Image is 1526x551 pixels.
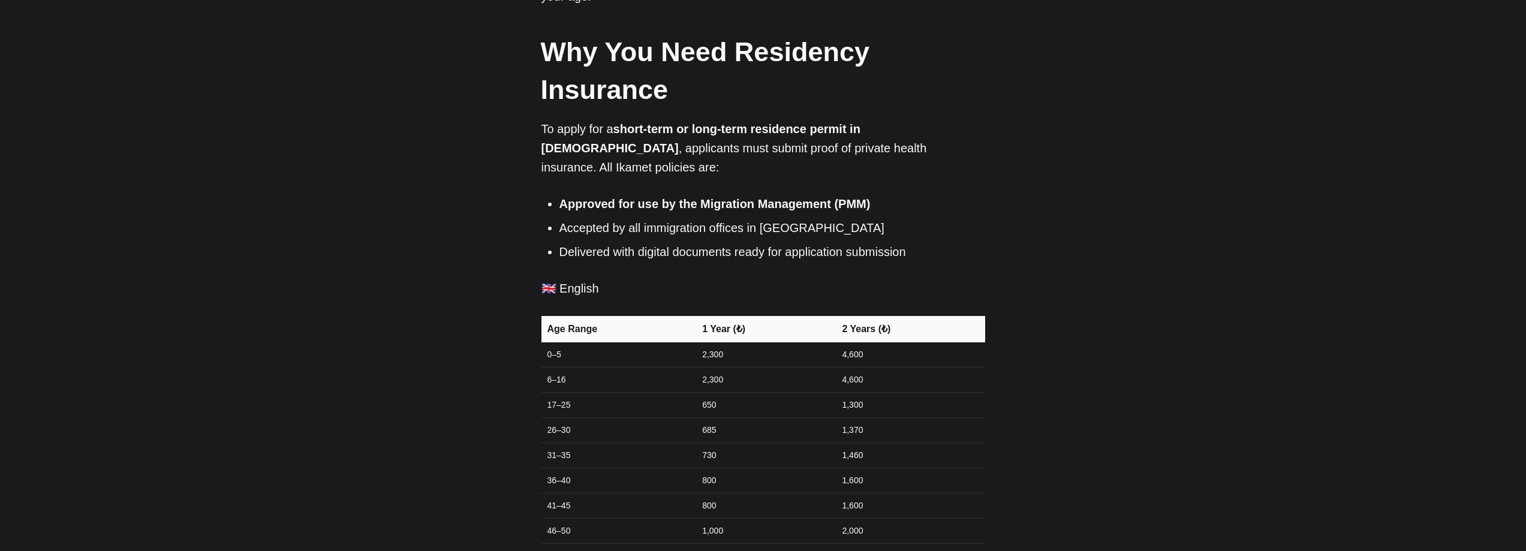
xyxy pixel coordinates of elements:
td: 0–5 [541,342,696,368]
td: 41–45 [541,493,696,519]
th: Age Range [541,316,696,342]
td: 1,370 [835,418,985,443]
td: 650 [695,393,835,418]
td: 1,460 [835,443,985,468]
td: 800 [695,468,835,493]
td: 2,300 [695,342,835,368]
td: 26–30 [541,418,696,443]
td: 4,600 [835,368,985,393]
td: 4,600 [835,342,985,368]
td: 31–35 [541,443,696,468]
td: 685 [695,418,835,443]
td: 2,300 [695,368,835,393]
th: 1 Year (₺) [695,316,835,342]
p: 🇬🇧 English [541,279,985,298]
li: Delivered with digital documents ready for application submission [559,243,985,261]
td: 6–16 [541,368,696,393]
td: 17–25 [541,393,696,418]
strong: Approved for use by the Migration Management (PMM) [559,197,871,210]
td: 800 [695,493,835,519]
td: 1,300 [835,393,985,418]
th: 2 Years (₺) [835,316,985,342]
td: 2,000 [835,519,985,544]
strong: Why You Need Residency Insurance [541,37,869,105]
td: 36–40 [541,468,696,493]
td: 1,600 [835,493,985,519]
strong: short-term or long-term residence permit in [DEMOGRAPHIC_DATA] [541,122,860,155]
li: Accepted by all immigration offices in [GEOGRAPHIC_DATA] [559,219,985,237]
td: 1,600 [835,468,985,493]
td: 46–50 [541,519,696,544]
p: To apply for a , applicants must submit proof of private health insurance. All Ikamet policies are: [541,119,985,177]
td: 730 [695,443,835,468]
td: 1,000 [695,519,835,544]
